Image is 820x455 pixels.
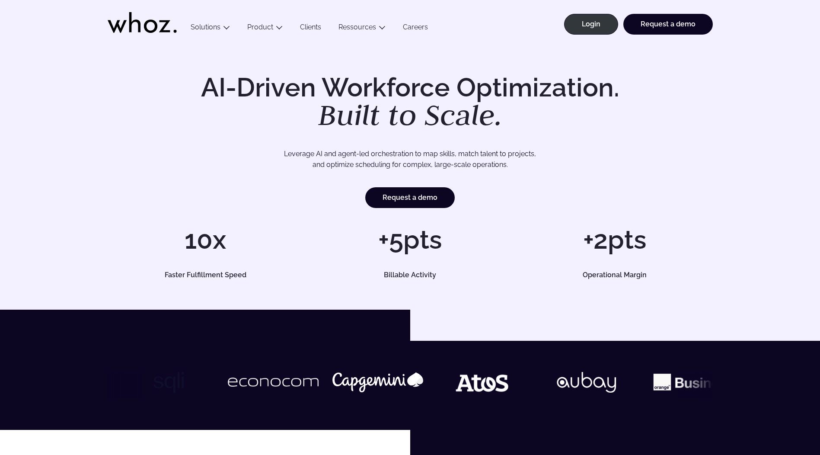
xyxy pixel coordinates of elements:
[338,23,376,31] a: Ressources
[318,96,502,134] em: Built to Scale.
[365,187,455,208] a: Request a demo
[526,272,703,279] h5: Operational Margin
[117,272,294,279] h5: Faster Fulfillment Speed
[623,14,713,35] a: Request a demo
[394,23,437,35] a: Careers
[312,227,508,253] h1: +5pts
[182,23,239,35] button: Solutions
[239,23,291,35] button: Product
[291,23,330,35] a: Clients
[108,227,303,253] h1: 10x
[138,148,683,170] p: Leverage AI and agent-led orchestration to map skills, match talent to projects, and optimize sch...
[189,74,632,130] h1: AI-Driven Workforce Optimization.
[247,23,273,31] a: Product
[564,14,618,35] a: Login
[517,227,712,253] h1: +2pts
[330,23,394,35] button: Ressources
[322,272,498,279] h5: Billable Activity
